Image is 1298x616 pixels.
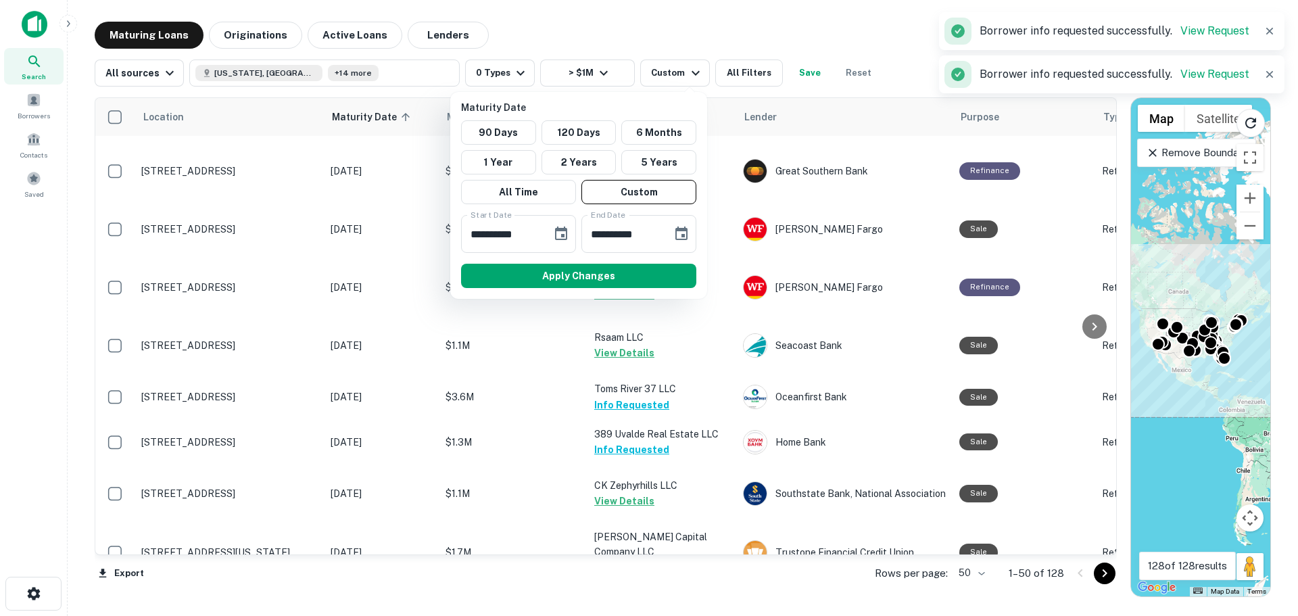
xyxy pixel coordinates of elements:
button: Apply Changes [461,264,696,288]
p: Maturity Date [461,100,702,115]
p: Borrower info requested successfully. [980,66,1249,82]
label: End Date [591,209,625,220]
a: View Request [1180,68,1249,80]
button: 1 Year [461,150,536,174]
button: Choose date, selected date is Jan 7, 2026 [548,220,575,247]
button: 90 Days [461,120,536,145]
button: All Time [461,180,576,204]
iframe: Chat Widget [1230,508,1298,573]
a: View Request [1180,24,1249,37]
button: 6 Months [621,120,696,145]
button: Custom [581,180,696,204]
button: Choose date, selected date is Mar 24, 2026 [668,220,695,247]
p: Borrower info requested successfully. [980,23,1249,39]
button: 120 Days [542,120,617,145]
label: Start Date [471,209,512,220]
button: 2 Years [542,150,617,174]
button: 5 Years [621,150,696,174]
